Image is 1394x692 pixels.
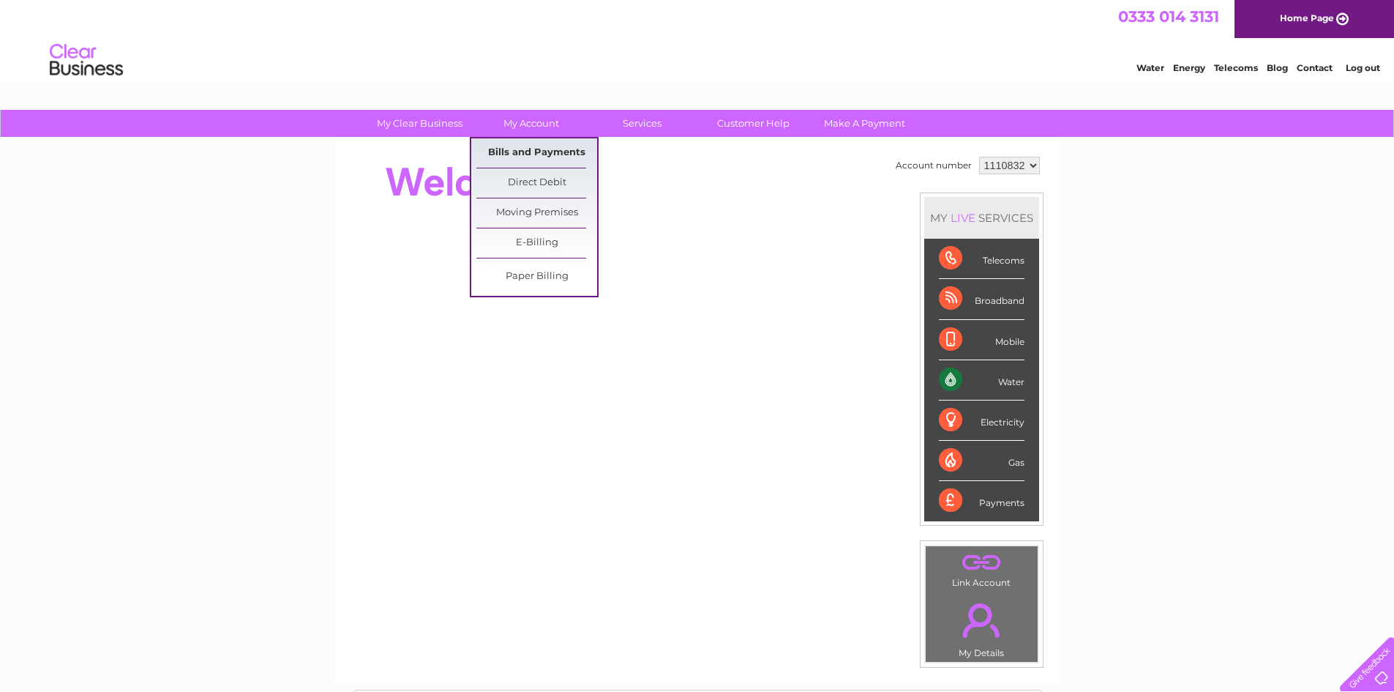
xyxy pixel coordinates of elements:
[1267,62,1288,73] a: Blog
[939,360,1024,401] div: Water
[582,110,702,137] a: Services
[1136,62,1164,73] a: Water
[939,441,1024,481] div: Gas
[939,239,1024,279] div: Telecoms
[471,110,591,137] a: My Account
[476,168,597,198] a: Direct Debit
[925,546,1038,592] td: Link Account
[925,591,1038,663] td: My Details
[476,198,597,228] a: Moving Premises
[49,38,124,83] img: logo.png
[892,153,975,178] td: Account number
[693,110,814,137] a: Customer Help
[939,481,1024,521] div: Payments
[1346,62,1380,73] a: Log out
[948,211,978,225] div: LIVE
[476,262,597,291] a: Paper Billing
[929,595,1034,646] a: .
[1297,62,1333,73] a: Contact
[352,8,1043,71] div: Clear Business is a trading name of Verastar Limited (registered in [GEOGRAPHIC_DATA] No. 3667643...
[804,110,925,137] a: Make A Payment
[939,279,1024,319] div: Broadband
[1173,62,1205,73] a: Energy
[1214,62,1258,73] a: Telecoms
[924,197,1039,239] div: MY SERVICES
[939,401,1024,441] div: Electricity
[929,550,1034,576] a: .
[359,110,480,137] a: My Clear Business
[476,138,597,168] a: Bills and Payments
[1118,7,1219,26] a: 0333 014 3131
[476,228,597,258] a: E-Billing
[939,320,1024,360] div: Mobile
